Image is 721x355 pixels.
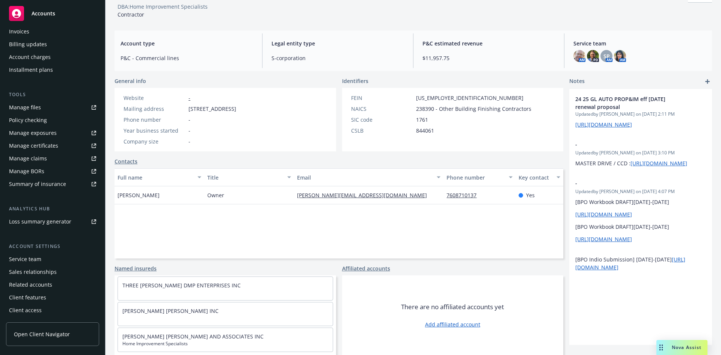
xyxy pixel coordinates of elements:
span: General info [115,77,146,85]
span: - [575,140,686,148]
button: Email [294,168,443,186]
span: Updated by [PERSON_NAME] on [DATE] 2:11 PM [575,111,706,118]
img: photo [587,50,599,62]
a: Client features [6,292,99,304]
p: MASTER DRIVE / CCD : [575,159,706,167]
span: Home Improvement Specialists [122,340,328,347]
button: Key contact [516,168,563,186]
a: - [189,94,190,101]
span: SP [603,52,610,60]
a: add [703,77,712,86]
span: - [575,179,686,187]
a: [URL][DOMAIN_NAME] [575,211,632,218]
a: [URL][DOMAIN_NAME] [575,121,632,128]
div: Drag to move [656,340,666,355]
span: Legal entity type [272,39,404,47]
button: Nova Assist [656,340,707,355]
span: [STREET_ADDRESS] [189,105,236,113]
a: Client access [6,304,99,316]
span: 844061 [416,127,434,134]
a: Contacts [115,157,137,165]
a: Affiliated accounts [342,264,390,272]
div: Manage certificates [9,140,58,152]
div: Full name [118,174,193,181]
div: -Updatedby [PERSON_NAME] on [DATE] 3:10 PMMASTER DRIVE / CCD :[URL][DOMAIN_NAME] [569,134,712,173]
div: Year business started [124,127,186,134]
a: Manage claims [6,153,99,165]
div: CSLB [351,127,413,134]
span: Yes [526,191,535,199]
a: [PERSON_NAME] [PERSON_NAME] INC [122,307,219,314]
a: Installment plans [6,64,99,76]
span: 24 25 GL AUTO PROP&IM eff [DATE] renewal proposal [575,95,686,111]
span: - [189,137,190,145]
span: Owner [207,191,224,199]
div: Email [297,174,432,181]
a: Related accounts [6,279,99,291]
span: S-corporation [272,54,404,62]
div: Account charges [9,51,51,63]
div: Phone number [124,116,186,124]
p: [BPO Indio Submission] [DATE]-[DATE] [575,255,706,271]
a: [URL][DOMAIN_NAME] [630,160,687,167]
a: Manage exposures [6,127,99,139]
span: P&C estimated revenue [422,39,555,47]
div: 24 25 GL AUTO PROP&IM eff [DATE] renewal proposalUpdatedby [PERSON_NAME] on [DATE] 2:11 PM[URL][D... [569,89,712,134]
span: Account type [121,39,253,47]
a: Named insureds [115,264,157,272]
div: Summary of insurance [9,178,66,190]
a: [URL][DOMAIN_NAME] [575,236,632,243]
span: [PERSON_NAME] [118,191,160,199]
div: Company size [124,137,186,145]
a: Summary of insurance [6,178,99,190]
div: Key contact [519,174,552,181]
div: Analytics hub [6,205,99,213]
div: Invoices [9,26,29,38]
a: Loss summary generator [6,216,99,228]
div: Billing updates [9,38,47,50]
span: Notes [569,77,585,86]
div: Policy checking [9,114,47,126]
div: Related accounts [9,279,52,291]
a: Add affiliated account [425,320,480,328]
span: Contractor [118,11,144,18]
a: Policy checking [6,114,99,126]
a: Invoices [6,26,99,38]
span: Updated by [PERSON_NAME] on [DATE] 3:10 PM [575,150,706,156]
div: Manage exposures [9,127,57,139]
a: 7608710137 [446,192,483,199]
button: Title [204,168,294,186]
a: Billing updates [6,38,99,50]
div: Manage BORs [9,165,44,177]
button: Full name [115,168,204,186]
div: DBA: Home Improvement Specialists [118,3,208,11]
a: Accounts [6,3,99,24]
div: FEIN [351,94,413,102]
div: Loss summary generator [9,216,71,228]
span: There are no affiliated accounts yet [401,302,504,311]
p: [BPO Workbook DRAFT][DATE]-[DATE] [575,223,706,231]
span: Nova Assist [672,344,701,350]
span: 238390 - Other Building Finishing Contractors [416,105,531,113]
a: Service team [6,253,99,265]
img: photo [614,50,626,62]
div: Mailing address [124,105,186,113]
span: $11,957.75 [422,54,555,62]
span: Identifiers [342,77,368,85]
a: THREE [PERSON_NAME] DMP ENTERPRISES INC [122,282,241,289]
a: Manage certificates [6,140,99,152]
div: Service team [9,253,41,265]
a: Manage files [6,101,99,113]
span: - [189,127,190,134]
span: - [189,116,190,124]
img: photo [573,50,585,62]
div: -Updatedby [PERSON_NAME] on [DATE] 4:07 PM[BPO Workbook DRAFT][DATE]-[DATE][URL][DOMAIN_NAME][BPO... [569,173,712,277]
button: Phone number [443,168,515,186]
div: Phone number [446,174,504,181]
div: Website [124,94,186,102]
div: Client features [9,292,46,304]
div: NAICS [351,105,413,113]
a: Sales relationships [6,266,99,278]
a: [PERSON_NAME][EMAIL_ADDRESS][DOMAIN_NAME] [297,192,433,199]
